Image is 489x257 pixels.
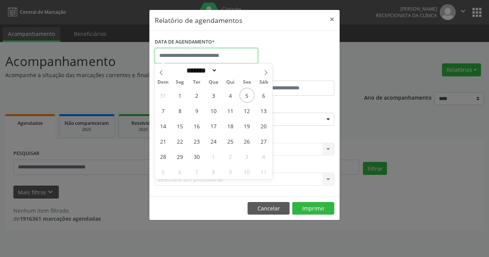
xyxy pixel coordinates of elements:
[172,80,188,85] span: Seg
[172,103,187,118] span: Setembro 8, 2025
[256,80,272,85] span: Sáb
[172,164,187,179] span: Outubro 6, 2025
[155,118,170,133] span: Setembro 14, 2025
[256,103,271,118] span: Setembro 13, 2025
[189,149,204,164] span: Setembro 30, 2025
[155,103,170,118] span: Setembro 7, 2025
[172,118,187,133] span: Setembro 15, 2025
[206,164,221,179] span: Outubro 8, 2025
[223,103,238,118] span: Setembro 11, 2025
[256,88,271,103] span: Setembro 6, 2025
[189,134,204,149] span: Setembro 23, 2025
[256,134,271,149] span: Setembro 27, 2025
[155,134,170,149] span: Setembro 21, 2025
[248,202,290,215] button: Cancelar
[223,164,238,179] span: Outubro 9, 2025
[223,149,238,164] span: Outubro 2, 2025
[239,80,256,85] span: Sex
[155,149,170,164] span: Setembro 28, 2025
[256,149,271,164] span: Outubro 4, 2025
[155,15,242,25] h5: Relatório de agendamentos
[223,134,238,149] span: Setembro 25, 2025
[246,69,334,81] label: ATÉ
[206,118,221,133] span: Setembro 17, 2025
[217,66,243,74] input: Year
[240,134,254,149] span: Setembro 26, 2025
[206,88,221,103] span: Setembro 3, 2025
[189,103,204,118] span: Setembro 9, 2025
[172,149,187,164] span: Setembro 29, 2025
[206,103,221,118] span: Setembro 10, 2025
[184,66,218,74] select: Month
[205,80,222,85] span: Qua
[256,164,271,179] span: Outubro 11, 2025
[189,88,204,103] span: Setembro 2, 2025
[223,118,238,133] span: Setembro 18, 2025
[240,164,254,179] span: Outubro 10, 2025
[155,88,170,103] span: Agosto 31, 2025
[240,118,254,133] span: Setembro 19, 2025
[240,103,254,118] span: Setembro 12, 2025
[206,149,221,164] span: Outubro 1, 2025
[188,80,205,85] span: Ter
[189,118,204,133] span: Setembro 16, 2025
[324,10,340,29] button: Close
[172,88,187,103] span: Setembro 1, 2025
[189,164,204,179] span: Outubro 7, 2025
[240,149,254,164] span: Outubro 3, 2025
[256,118,271,133] span: Setembro 20, 2025
[222,80,239,85] span: Qui
[240,88,254,103] span: Setembro 5, 2025
[155,164,170,179] span: Outubro 5, 2025
[172,134,187,149] span: Setembro 22, 2025
[155,80,172,85] span: Dom
[206,134,221,149] span: Setembro 24, 2025
[223,88,238,103] span: Setembro 4, 2025
[292,202,334,215] button: Imprimir
[155,36,215,48] label: DATA DE AGENDAMENTO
